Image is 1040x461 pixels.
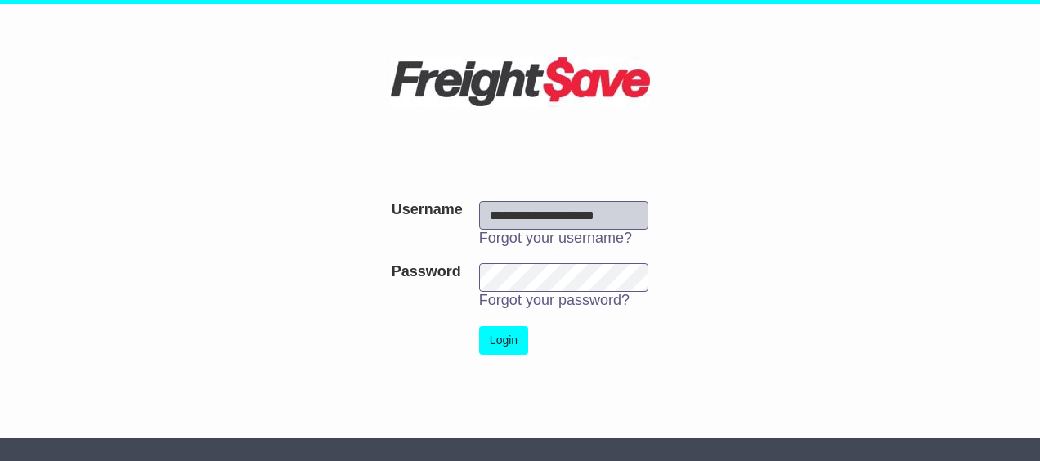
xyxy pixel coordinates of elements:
[479,230,632,246] a: Forgot your username?
[392,263,461,281] label: Password
[479,326,528,355] button: Login
[391,57,650,107] img: Freight Save
[392,201,463,219] label: Username
[479,292,630,308] a: Forgot your password?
